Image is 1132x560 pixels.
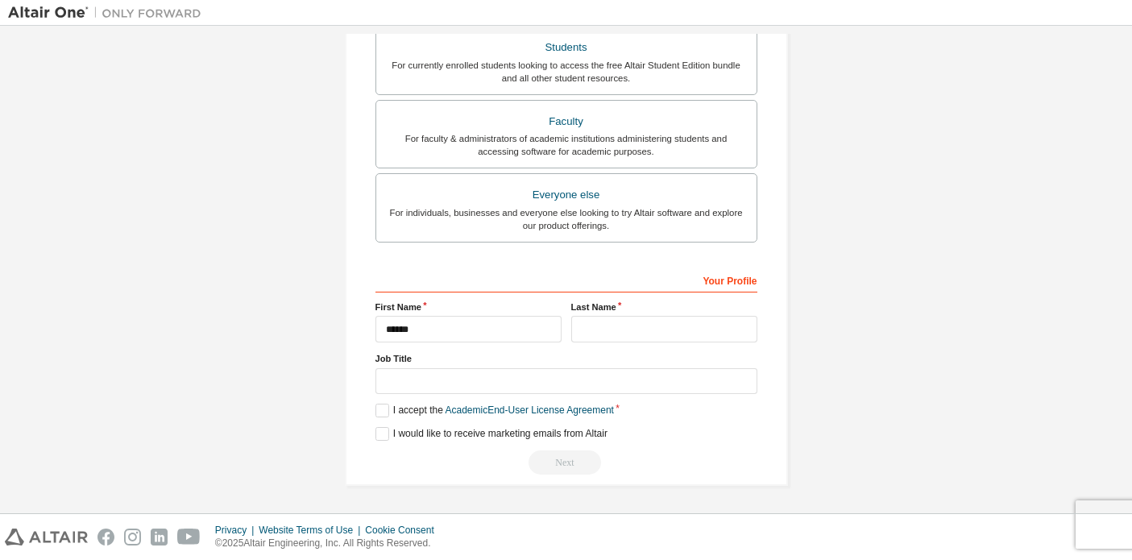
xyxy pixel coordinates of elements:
[386,110,747,133] div: Faculty
[375,301,562,313] label: First Name
[386,132,747,158] div: For faculty & administrators of academic institutions administering students and accessing softwa...
[375,267,757,292] div: Your Profile
[375,352,757,365] label: Job Title
[386,184,747,206] div: Everyone else
[8,5,209,21] img: Altair One
[215,524,259,537] div: Privacy
[365,524,443,537] div: Cookie Consent
[386,206,747,232] div: For individuals, businesses and everyone else looking to try Altair software and explore our prod...
[151,529,168,545] img: linkedin.svg
[177,529,201,545] img: youtube.svg
[97,529,114,545] img: facebook.svg
[124,529,141,545] img: instagram.svg
[571,301,757,313] label: Last Name
[215,537,444,550] p: © 2025 Altair Engineering, Inc. All Rights Reserved.
[386,59,747,85] div: For currently enrolled students looking to access the free Altair Student Edition bundle and all ...
[375,404,614,417] label: I accept the
[259,524,365,537] div: Website Terms of Use
[375,450,757,475] div: Read and acccept EULA to continue
[5,529,88,545] img: altair_logo.svg
[375,427,607,441] label: I would like to receive marketing emails from Altair
[446,404,614,416] a: Academic End-User License Agreement
[386,36,747,59] div: Students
